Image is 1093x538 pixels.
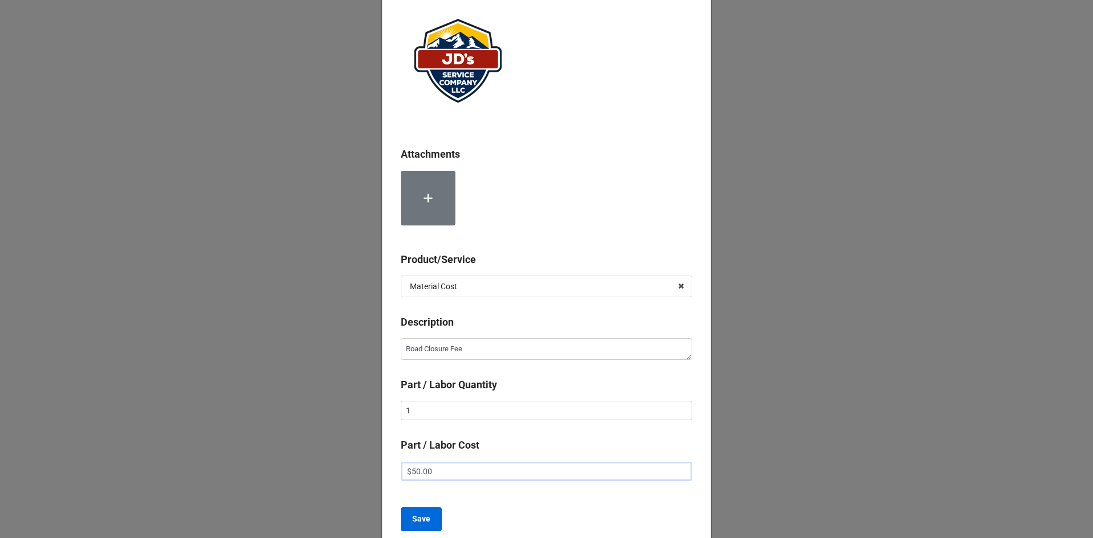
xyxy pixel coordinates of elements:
[401,7,515,115] img: ePqffAuANl%2FJDServiceCoLogo_website.png
[401,252,476,268] label: Product/Service
[401,314,454,330] label: Description
[401,146,460,162] label: Attachments
[401,437,479,453] label: Part / Labor Cost
[412,513,430,525] b: Save
[401,507,442,531] button: Save
[401,377,497,393] label: Part / Labor Quantity
[410,282,457,290] div: Material Cost
[401,338,692,360] textarea: Road Closure Fee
